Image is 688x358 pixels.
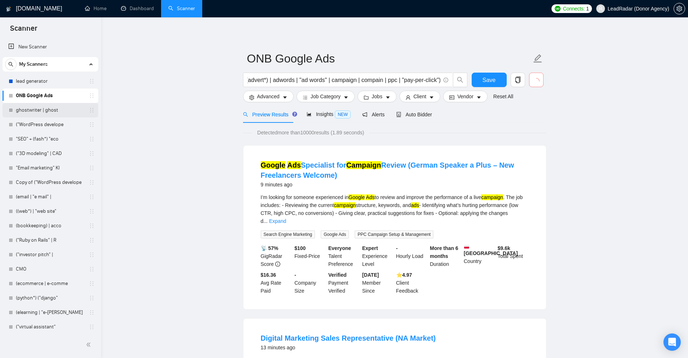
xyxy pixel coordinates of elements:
span: Jobs [372,92,382,100]
span: holder [89,295,95,301]
div: Open Intercom Messenger [663,333,681,351]
img: logo [6,3,11,15]
span: Save [483,76,496,85]
a: searchScanner [168,5,195,12]
span: holder [89,223,95,229]
a: Expand [269,218,286,224]
span: holder [89,180,95,185]
b: - [294,272,296,278]
a: (elearning | "e-[PERSON_NAME] [16,305,85,320]
span: info-circle [443,78,448,82]
span: info-circle [275,262,280,267]
span: Search Engine Marketing [261,230,315,238]
mark: campaign [334,202,356,208]
a: ("WordPress develope [16,117,85,132]
span: holder [89,107,95,113]
span: robot [396,112,401,117]
a: Copy of ("WordPress develope [16,175,85,190]
a: CMO [16,262,85,276]
span: user [406,95,411,100]
div: Talent Preference [327,244,361,268]
span: notification [362,112,367,117]
span: caret-down [429,95,434,100]
span: Scanner [4,23,43,38]
span: area-chart [307,112,312,117]
span: loading [533,78,540,85]
span: ... [263,218,268,224]
span: caret-down [282,95,287,100]
a: ONB Google Ads [16,89,85,103]
div: 13 minutes ago [261,343,436,352]
span: Detected more than 10000 results (1.89 seconds) [252,129,369,137]
button: search [453,73,467,87]
span: PPC Campaign Setup & Management [355,230,433,238]
span: holder [89,281,95,286]
button: userClientcaret-down [399,91,441,102]
b: 📡 57% [261,245,278,251]
div: Experience Level [361,244,395,268]
a: ((web*) | "web site" [16,204,85,219]
a: Google AdsSpecialist forCampaignReview (German Speaker a Plus – New Freelancers Welcome) [261,161,514,179]
span: Insights [307,111,351,117]
b: [DATE] [362,272,379,278]
a: setting [674,6,685,12]
span: search [453,77,467,83]
a: dashboardDashboard [121,5,154,12]
span: search [5,62,16,67]
b: - [396,245,398,251]
mark: Campaign [346,161,381,169]
button: idcardVendorcaret-down [443,91,487,102]
button: search [5,59,17,70]
button: barsJob Categorycaret-down [297,91,355,102]
span: setting [674,6,685,12]
span: caret-down [476,95,481,100]
span: idcard [449,95,454,100]
span: search [243,112,248,117]
span: holder [89,266,95,272]
li: My Scanners [3,57,98,349]
span: Advanced [257,92,280,100]
li: New Scanner [3,40,98,54]
mark: Google [261,161,286,169]
button: folderJobscaret-down [358,91,397,102]
a: ("3D modeling" | CAD [16,146,85,161]
div: GigRadar Score [259,244,293,268]
div: Member Since [361,271,395,295]
img: 🇵🇱 [464,244,469,249]
b: More than 6 months [430,245,458,259]
span: Preview Results [243,112,295,117]
div: Hourly Load [395,244,429,268]
a: lead generator [16,74,85,89]
span: Vendor [457,92,473,100]
span: Client [414,92,427,100]
span: Job Category [311,92,341,100]
b: $ 100 [294,245,306,251]
button: Save [472,73,507,87]
div: Payment Verified [327,271,361,295]
span: Alerts [362,112,385,117]
span: 1 [586,5,589,13]
span: holder [89,165,95,171]
div: 9 minutes ago [261,180,529,189]
mark: ads [411,202,419,208]
span: caret-down [385,95,390,100]
span: double-left [86,341,93,348]
span: edit [533,54,542,63]
mark: campaign [481,194,503,200]
span: Connects: [563,5,585,13]
b: $16.36 [261,272,276,278]
mark: Google [349,194,365,200]
span: holder [89,93,95,99]
span: holder [89,194,95,200]
a: "SEO" + (fash*) "eco [16,132,85,146]
a: "Email marketing" Kl [16,161,85,175]
span: holder [89,252,95,258]
div: Fixed-Price [293,244,327,268]
div: I’m looking for someone experienced in to review and improve the performance of a live . The job ... [261,193,529,225]
input: Search Freelance Jobs... [247,76,440,85]
a: ghostwriter | ghost [16,103,85,117]
span: setting [249,95,254,100]
span: Auto Bidder [396,112,432,117]
span: My Scanners [19,57,48,72]
span: folder [364,95,369,100]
